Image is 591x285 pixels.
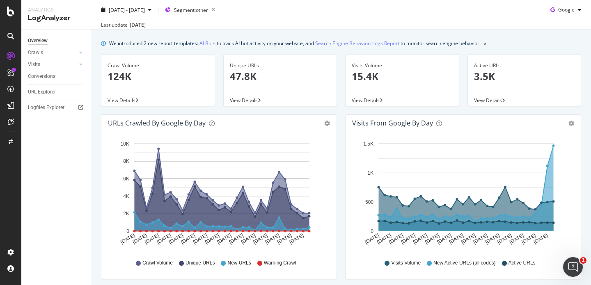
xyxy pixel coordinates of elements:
div: gear [568,121,574,126]
div: Conversions [28,72,55,81]
span: View Details [108,97,135,104]
text: [DATE] [388,233,404,245]
span: Visits Volume [391,260,421,267]
button: [DATE] - [DATE] [98,3,155,16]
a: Visits [28,60,77,69]
text: [DATE] [364,233,380,245]
text: [DATE] [156,233,172,245]
div: URL Explorer [28,88,56,96]
text: 4K [123,194,129,199]
text: 1K [367,170,373,176]
text: [DATE] [424,233,440,245]
span: New Active URLs (all codes) [433,260,495,267]
span: View Details [474,97,502,104]
text: 10K [121,141,129,147]
p: 47.8K [230,69,331,83]
div: Logfiles Explorer [28,103,64,112]
button: Google [547,3,584,16]
text: [DATE] [132,233,148,245]
button: close banner [482,37,488,49]
text: [DATE] [484,233,501,245]
div: Analytics [28,7,84,14]
div: Visits Volume [352,62,453,69]
div: Visits [28,60,40,69]
text: [DATE] [412,233,428,245]
span: Active URLs [509,260,536,267]
text: 0 [371,228,373,234]
span: Warning Crawl [264,260,296,267]
div: Crawl Volume [108,62,208,69]
div: LogAnalyzer [28,14,84,23]
text: [DATE] [497,233,513,245]
span: Google [558,6,575,13]
text: [DATE] [119,233,136,245]
text: 6K [123,176,129,182]
text: [DATE] [192,233,208,245]
a: URL Explorer [28,88,85,96]
div: Crawls [28,48,43,57]
text: [DATE] [472,233,489,245]
text: 1.5K [363,141,373,147]
text: [DATE] [376,233,392,245]
iframe: Intercom live chat [563,257,583,277]
text: [DATE] [204,233,220,245]
text: [DATE] [264,233,281,245]
span: Crawl Volume [142,260,173,267]
p: 3.5K [474,69,575,83]
div: gear [324,121,330,126]
span: View Details [230,97,258,104]
span: Unique URLs [186,260,215,267]
text: [DATE] [448,233,465,245]
a: Logfiles Explorer [28,103,85,112]
text: 0 [126,228,129,234]
text: [DATE] [240,233,257,245]
div: We introduced 2 new report templates: to track AI bot activity on your website, and to monitor se... [109,39,481,48]
text: [DATE] [520,233,537,245]
text: [DATE] [400,233,417,245]
div: info banner [101,39,581,48]
a: AI Bots [199,39,215,48]
text: [DATE] [460,233,476,245]
text: [DATE] [168,233,184,245]
div: Last update [101,21,146,29]
div: [DATE] [130,21,146,29]
text: [DATE] [436,233,453,245]
div: Overview [28,36,48,45]
text: [DATE] [509,233,525,245]
svg: A chart. [352,138,571,252]
a: Conversions [28,72,85,81]
a: Overview [28,36,85,45]
button: Segment:other [162,3,218,16]
span: New URLs [227,260,251,267]
text: [DATE] [276,233,293,245]
div: Active URLs [474,62,575,69]
a: Crawls [28,48,77,57]
p: 124K [108,69,208,83]
a: Search Engine Behavior: Logs Report [315,39,399,48]
span: 1 [580,257,586,264]
text: [DATE] [228,233,245,245]
svg: A chart. [108,138,327,252]
text: [DATE] [180,233,196,245]
text: [DATE] [144,233,160,245]
text: 8K [123,159,129,164]
span: Segment: other [174,6,208,13]
text: [DATE] [289,233,305,245]
p: 15.4K [352,69,453,83]
text: 2K [123,211,129,217]
div: URLs Crawled by Google by day [108,119,206,127]
text: 500 [365,199,373,205]
div: Unique URLs [230,62,331,69]
span: View Details [352,97,380,104]
div: Visits from Google by day [352,119,433,127]
text: [DATE] [216,233,232,245]
text: [DATE] [533,233,549,245]
span: [DATE] - [DATE] [109,6,145,13]
text: [DATE] [252,233,269,245]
